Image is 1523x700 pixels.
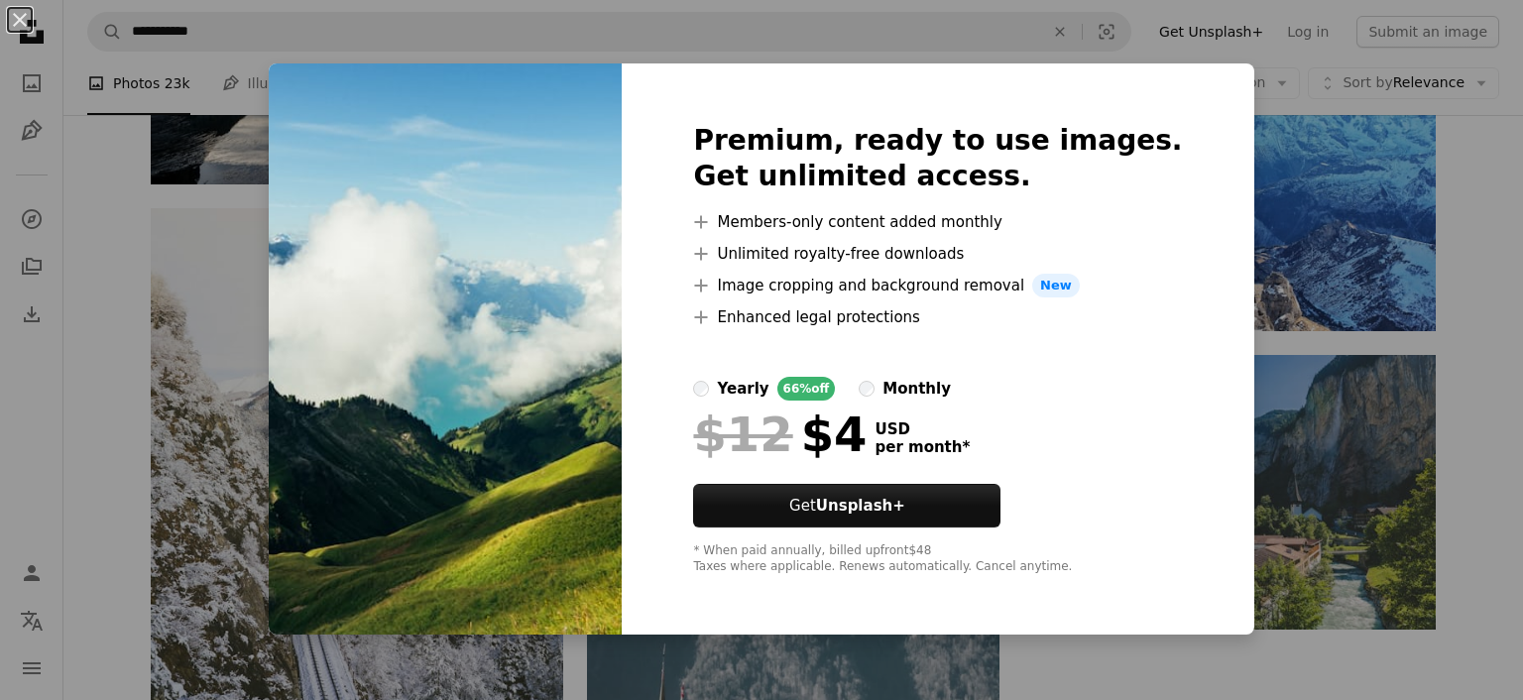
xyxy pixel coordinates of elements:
[693,408,792,460] span: $12
[269,63,622,635] img: premium_photo-1672146844153-9c269fba7bf2
[693,408,867,460] div: $4
[816,497,905,515] strong: Unsplash+
[693,274,1182,297] li: Image cropping and background removal
[693,242,1182,266] li: Unlimited royalty-free downloads
[693,484,1000,527] button: GetUnsplash+
[859,381,875,397] input: monthly
[875,420,970,438] span: USD
[882,377,951,401] div: monthly
[693,210,1182,234] li: Members-only content added monthly
[875,438,970,456] span: per month *
[693,543,1182,575] div: * When paid annually, billed upfront $48 Taxes where applicable. Renews automatically. Cancel any...
[1032,274,1080,297] span: New
[717,377,768,401] div: yearly
[693,305,1182,329] li: Enhanced legal protections
[777,377,836,401] div: 66% off
[693,123,1182,194] h2: Premium, ready to use images. Get unlimited access.
[693,381,709,397] input: yearly66%off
